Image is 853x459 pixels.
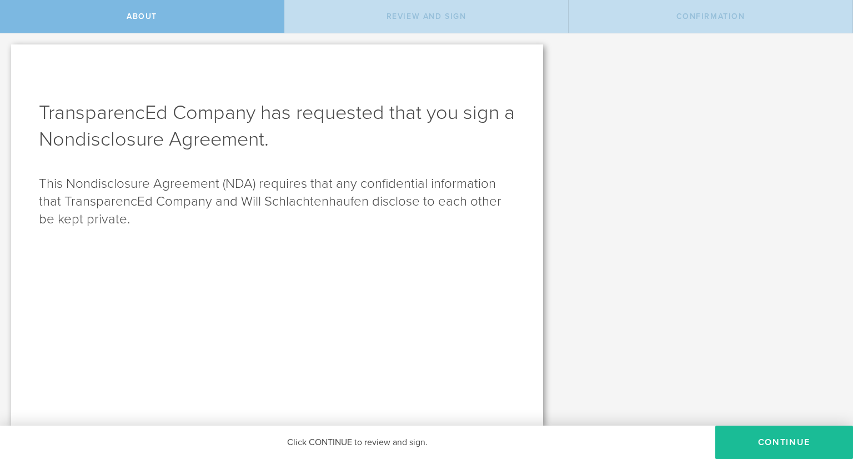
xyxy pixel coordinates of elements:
[387,12,466,21] span: Review and sign
[39,99,515,153] h1: TransparencEd Company has requested that you sign a Nondisclosure Agreement .
[127,12,157,21] span: About
[39,175,515,228] p: This Nondisclosure Agreement (NDA) requires that any confidential information that TransparencEd ...
[676,12,745,21] span: Confirmation
[715,426,853,459] button: Continue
